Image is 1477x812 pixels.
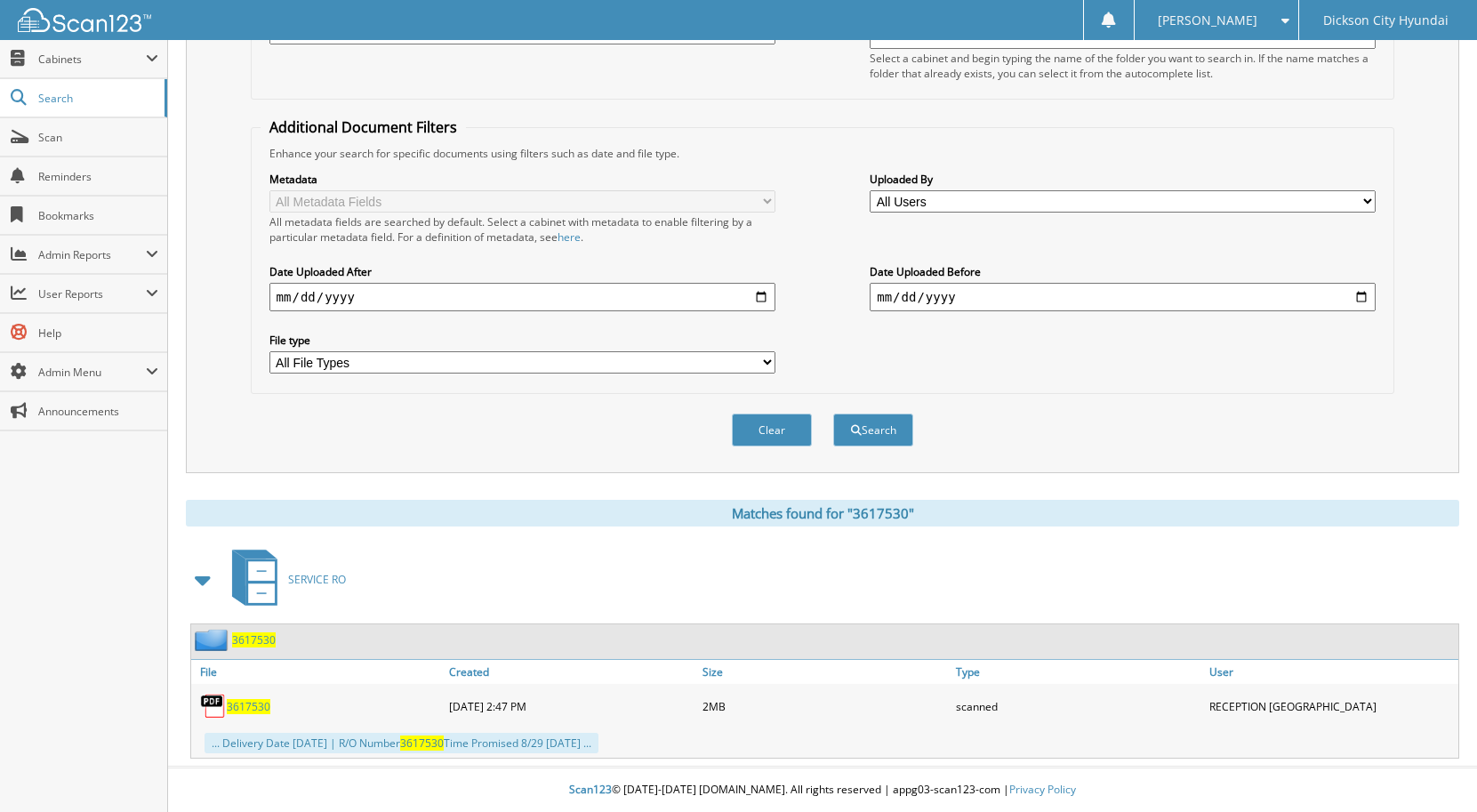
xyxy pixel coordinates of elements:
span: [PERSON_NAME] [1158,15,1257,26]
div: 2MB [698,688,951,724]
a: Type [951,660,1205,684]
legend: Additional Document Filters [261,117,466,137]
div: Matches found for "3617530" [186,500,1459,527]
label: Date Uploaded After [269,264,775,279]
span: Help [38,326,158,341]
a: Privacy Policy [1009,782,1076,797]
label: Uploaded By [870,172,1376,187]
span: Reminders [38,169,158,184]
a: Size [698,660,951,684]
input: end [870,283,1376,311]
div: All metadata fields are searched by default. Select a cabinet with metadata to enable filtering b... [269,214,775,245]
img: PDF.png [200,693,227,720]
div: Enhance your search for specific documents using filters such as date and file type. [261,146,1385,161]
label: File type [269,333,775,348]
div: ... Delivery Date [DATE] | R/O Number Time Promised 8/29 [DATE] ... [205,733,598,753]
span: Admin Reports [38,247,146,262]
span: Cabinets [38,52,146,67]
div: RECEPTION [GEOGRAPHIC_DATA] [1205,688,1458,724]
a: 3617530 [227,699,270,714]
a: 3617530 [232,632,276,647]
label: Date Uploaded Before [870,264,1376,279]
button: Clear [732,414,812,446]
span: User Reports [38,286,146,301]
span: SERVICE RO [288,572,346,587]
span: Search [38,91,156,106]
a: Created [445,660,698,684]
span: Scan [38,130,158,145]
div: Select a cabinet and begin typing the name of the folder you want to search in. If the name match... [870,51,1376,81]
iframe: Chat Widget [1388,727,1477,812]
label: Metadata [269,172,775,187]
a: User [1205,660,1458,684]
a: here [558,229,581,245]
div: scanned [951,688,1205,724]
div: [DATE] 2:47 PM [445,688,698,724]
span: Admin Menu [38,365,146,380]
div: © [DATE]-[DATE] [DOMAIN_NAME]. All rights reserved | appg03-scan123-com | [168,768,1477,812]
span: Dickson City Hyundai [1323,15,1449,26]
img: folder2.png [195,629,232,651]
span: Bookmarks [38,208,158,223]
span: Scan123 [569,782,612,797]
span: 3617530 [400,736,444,751]
a: File [191,660,445,684]
span: Announcements [38,404,158,419]
button: Search [833,414,913,446]
img: scan123-logo-white.svg [18,8,151,32]
input: start [269,283,775,311]
a: SERVICE RO [221,544,346,615]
